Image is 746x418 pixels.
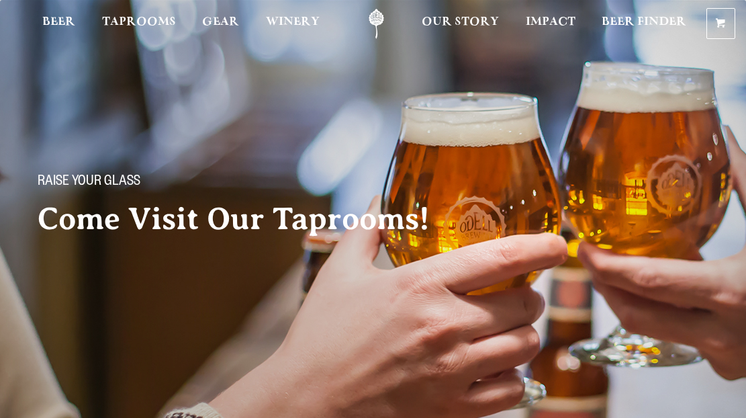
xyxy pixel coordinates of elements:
span: Beer Finder [602,17,686,28]
a: Beer Finder [593,9,695,39]
span: Taprooms [102,17,176,28]
span: Raise your glass [38,174,140,192]
span: Beer [42,17,75,28]
span: Impact [526,17,575,28]
a: Odell Home [351,9,402,39]
a: Winery [257,9,328,39]
a: Taprooms [93,9,185,39]
a: Impact [517,9,584,39]
span: Our Story [422,17,499,28]
a: Gear [193,9,248,39]
span: Winery [266,17,320,28]
a: Our Story [413,9,508,39]
a: Beer [34,9,84,39]
h2: Come Visit Our Taprooms! [38,202,457,236]
span: Gear [202,17,239,28]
